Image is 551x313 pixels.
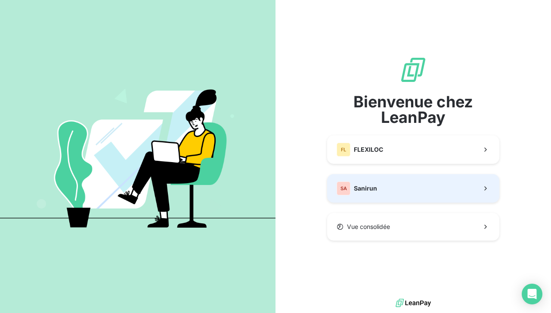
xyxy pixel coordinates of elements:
img: logo sigle [399,56,427,84]
span: Sanirun [354,184,377,193]
span: FLEXILOC [354,145,383,154]
button: SASanirun [327,174,499,203]
button: Vue consolidée [327,213,499,241]
div: FL [337,143,350,156]
span: Vue consolidée [347,222,390,231]
button: FLFLEXILOC [327,135,499,164]
span: Bienvenue chez LeanPay [327,94,499,125]
div: Open Intercom Messenger [522,284,542,304]
img: logo [396,297,431,310]
div: SA [337,182,350,195]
